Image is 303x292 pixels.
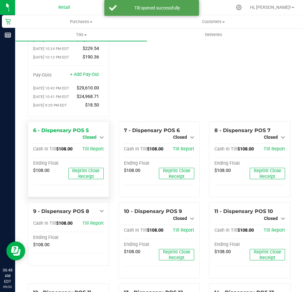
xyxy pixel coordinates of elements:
[148,19,279,25] span: Customers
[33,127,89,133] span: 6 - Dispensary POS 5
[33,55,69,59] span: [DATE] 10:12 PM EDT
[124,208,182,214] span: 10 - Dispensary POS 9
[33,161,68,166] div: Ending Float
[58,5,70,10] span: Retail
[214,161,250,166] div: Ending Float
[214,208,273,214] span: 11 - Dispensary POS 10
[159,168,194,179] button: Reprint Close Receipt
[147,228,163,233] span: $108.00
[83,135,96,140] span: Closed
[56,221,73,226] span: $108.00
[33,86,69,90] span: [DATE] 10:42 PM EDT
[85,102,99,108] span: $18.50
[214,127,271,133] span: 8 - Dispensary POS 7
[33,221,56,226] span: Cash In Till
[124,228,147,233] span: Cash In Till
[173,228,194,233] a: Till Report
[124,168,140,173] span: $108.00
[15,15,147,28] a: Purchases
[33,168,50,173] span: $108.00
[250,168,285,179] button: Reprint Close Receipt
[163,168,190,179] span: Reprint Close Receipt
[264,146,285,152] a: Till Report
[5,18,11,25] inline-svg: Retail
[5,32,11,38] inline-svg: Reports
[33,46,69,51] span: [DATE] 10:24 PM EDT
[82,146,104,152] a: Till Report
[173,146,194,152] a: Till Report
[173,216,187,221] span: Closed
[264,228,285,233] a: Till Report
[83,46,99,51] span: $229.54
[77,94,99,99] span: $24,968.71
[33,72,68,78] div: Pay-Outs
[214,242,250,247] div: Ending Float
[77,85,99,91] span: $29,610.00
[264,135,278,140] span: Closed
[237,146,254,152] span: $108.00
[15,28,147,41] a: Tills
[72,168,100,179] span: Reprint Close Receipt
[33,94,69,99] span: [DATE] 10:41 PM EDT
[124,242,159,247] div: Ending Float
[68,168,104,179] button: Reprint Close Receipt
[159,249,194,260] button: Reprint Close Receipt
[124,146,147,152] span: Cash In Till
[214,228,237,233] span: Cash In Till
[214,168,231,173] span: $108.00
[147,146,163,152] span: $108.00
[264,216,278,221] span: Closed
[77,37,99,43] span: $24,968.71
[6,241,25,260] iframe: Resource center
[254,168,281,179] span: Reprint Close Receipt
[250,5,291,10] span: Hi, [PERSON_NAME]!
[163,249,190,260] span: Reprint Close Receipt
[124,249,140,254] span: $108.00
[15,32,147,38] span: Tills
[237,228,254,233] span: $108.00
[235,4,243,10] div: Manage settings
[124,161,159,166] div: Ending Float
[147,28,279,41] a: Deliveries
[250,249,285,260] button: Reprint Close Receipt
[33,146,56,152] span: Cash In Till
[254,249,281,260] span: Reprint Close Receipt
[33,208,89,214] span: 9 - Dispensary POS 8
[3,284,12,289] p: 09/22
[214,249,231,254] span: $108.00
[173,135,187,140] span: Closed
[15,19,147,25] span: Purchases
[120,5,194,11] div: Till opened successfully
[82,221,104,226] a: Till Report
[124,127,180,133] span: 7 - Dispensary POS 6
[214,146,237,152] span: Cash In Till
[196,32,231,38] span: Deliveries
[83,54,99,60] span: $190.36
[33,38,69,42] span: [DATE] 10:41 PM EDT
[3,267,12,284] p: 06:48 AM EDT
[147,15,279,28] a: Customers
[33,235,68,240] div: Ending Float
[33,242,50,247] span: $108.00
[33,103,67,107] span: [DATE] 9:20 PM EDT
[70,72,99,77] a: + Add Pay-Out
[56,146,73,152] span: $108.00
